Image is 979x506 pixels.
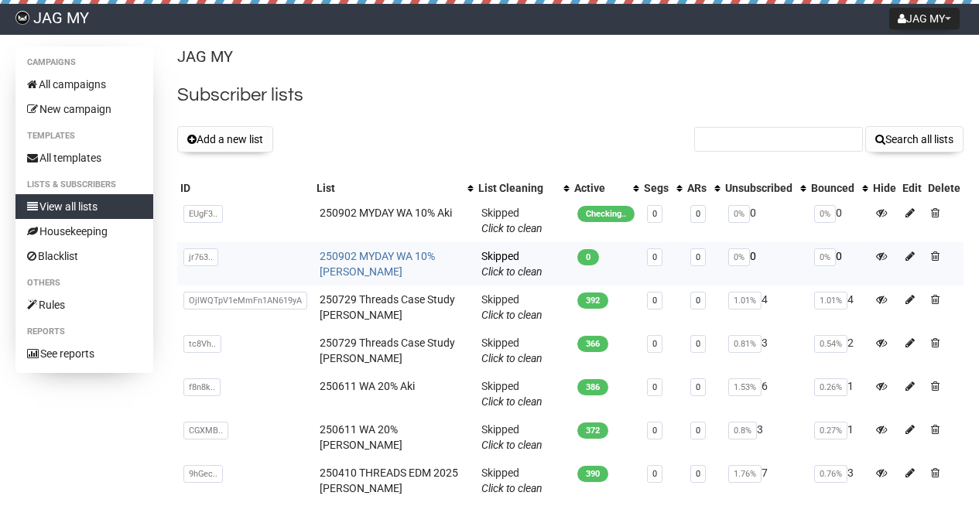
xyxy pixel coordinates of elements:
span: 392 [577,292,608,309]
span: 9hGec.. [183,465,223,483]
span: 0.8% [728,422,757,439]
td: 1 [808,415,870,459]
td: 4 [808,285,870,329]
a: 0 [696,339,700,349]
th: ID: No sort applied, sorting is disabled [177,177,313,199]
td: 0 [722,242,808,285]
li: Reports [15,323,153,341]
span: Skipped [481,207,543,234]
img: 4bed084ccc48ce818600cfcd88ae3e99 [15,11,29,25]
td: 0 [808,242,870,285]
span: Skipped [481,293,543,321]
div: List [317,180,460,196]
li: Others [15,274,153,292]
span: 0.27% [814,422,847,439]
td: 3 [722,415,808,459]
a: Rules [15,292,153,317]
a: 0 [652,469,657,479]
a: 250729 Threads Case Study [PERSON_NAME] [320,337,455,364]
button: Search all lists [865,126,964,152]
a: 250902 MYDAY WA 10% [PERSON_NAME] [320,250,435,278]
span: Skipped [481,337,543,364]
a: 0 [652,252,657,262]
div: Unsubscribed [725,180,792,196]
td: 6 [722,372,808,415]
a: Click to clean [481,439,543,451]
a: 250410 THREADS EDM 2025 [PERSON_NAME] [320,467,458,494]
th: List: No sort applied, activate to apply an ascending sort [313,177,475,199]
a: 0 [652,426,657,436]
a: 0 [696,252,700,262]
td: 2 [808,329,870,372]
div: Edit [902,180,922,196]
span: 1.01% [814,292,847,309]
a: New campaign [15,97,153,121]
a: Click to clean [481,265,543,278]
td: 4 [722,285,808,329]
a: Click to clean [481,309,543,321]
td: 7 [722,459,808,502]
button: Add a new list [177,126,273,152]
th: Delete: No sort applied, sorting is disabled [925,177,964,199]
a: 0 [696,296,700,306]
span: Skipped [481,380,543,408]
span: 386 [577,379,608,395]
td: 3 [722,329,808,372]
a: 0 [696,426,700,436]
span: 1.53% [728,378,762,396]
a: All templates [15,145,153,170]
div: Active [574,180,625,196]
a: Click to clean [481,482,543,494]
div: Delete [928,180,960,196]
div: Hide [873,180,896,196]
a: 250902 MYDAY WA 10% Aki [320,207,452,219]
span: 0.81% [728,335,762,353]
span: 390 [577,466,608,482]
a: View all lists [15,194,153,219]
a: Click to clean [481,352,543,364]
span: jr763.. [183,248,218,266]
a: See reports [15,341,153,366]
span: 366 [577,336,608,352]
span: 1.76% [728,465,762,483]
th: Edit: No sort applied, sorting is disabled [899,177,925,199]
span: Skipped [481,467,543,494]
th: Segs: No sort applied, activate to apply an ascending sort [641,177,684,199]
a: 0 [652,339,657,349]
th: ARs: No sort applied, activate to apply an ascending sort [684,177,722,199]
a: 250729 Threads Case Study [PERSON_NAME] [320,293,455,321]
li: Templates [15,127,153,145]
span: tc8Vh.. [183,335,221,353]
span: Skipped [481,250,543,278]
span: 1.01% [728,292,762,309]
th: List Cleaning: No sort applied, activate to apply an ascending sort [475,177,571,199]
span: CGXMB.. [183,422,228,439]
a: 0 [696,469,700,479]
li: Lists & subscribers [15,176,153,194]
td: 0 [722,199,808,242]
a: 0 [696,209,700,219]
td: 3 [808,459,870,502]
span: f8n8k.. [183,378,221,396]
li: Campaigns [15,53,153,72]
span: 0.54% [814,335,847,353]
span: 0 [577,249,599,265]
th: Bounced: No sort applied, activate to apply an ascending sort [808,177,870,199]
a: 0 [696,382,700,392]
th: Hide: No sort applied, sorting is disabled [870,177,899,199]
a: 250611 WA 20% [PERSON_NAME] [320,423,402,451]
a: 250611 WA 20% Aki [320,380,415,392]
span: EUgF3.. [183,205,223,223]
a: Click to clean [481,222,543,234]
a: Blacklist [15,244,153,268]
button: JAG MY [889,8,960,29]
th: Unsubscribed: No sort applied, activate to apply an ascending sort [722,177,808,199]
span: 372 [577,422,608,439]
a: Housekeeping [15,219,153,244]
span: Skipped [481,423,543,451]
td: 1 [808,372,870,415]
span: 0% [814,205,836,223]
div: List Cleaning [478,180,556,196]
span: 0% [728,205,750,223]
h2: Subscriber lists [177,81,964,109]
